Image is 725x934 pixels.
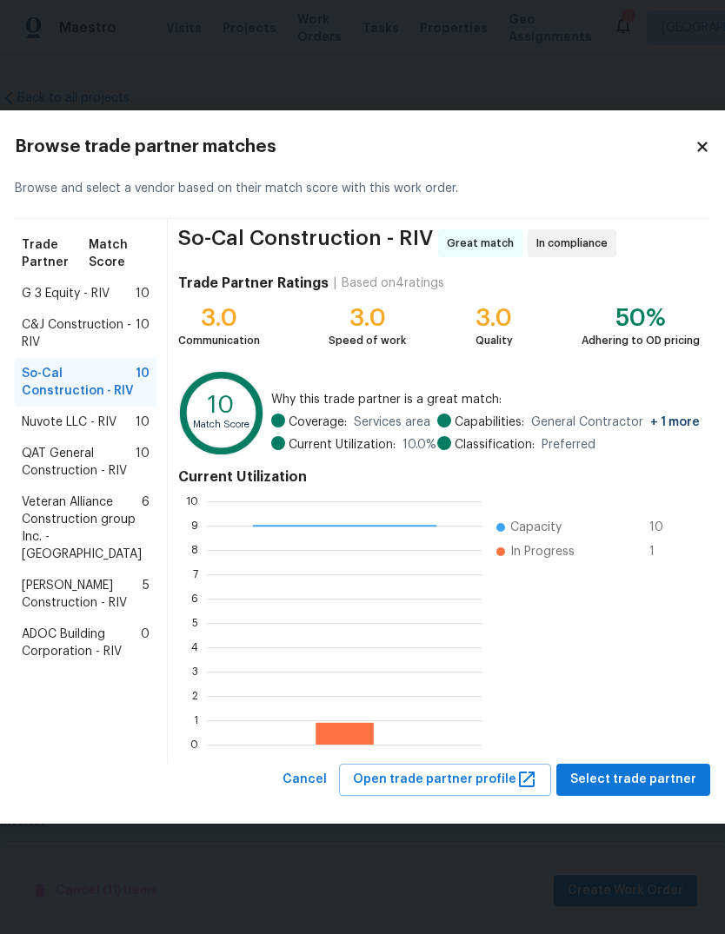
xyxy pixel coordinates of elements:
[455,436,535,454] span: Classification:
[208,394,234,418] text: 10
[329,332,406,349] div: Speed of work
[89,236,150,271] span: Match Score
[136,445,150,480] span: 10
[136,316,150,351] span: 10
[178,309,260,327] div: 3.0
[570,769,696,791] span: Select trade partner
[289,436,396,454] span: Current Utilization:
[536,235,615,252] span: In compliance
[136,285,150,302] span: 10
[136,414,150,431] span: 10
[582,332,700,349] div: Adhering to OD pricing
[476,309,513,327] div: 3.0
[15,138,695,156] h2: Browse trade partner matches
[455,414,524,431] span: Capabilities:
[283,769,327,791] span: Cancel
[192,666,198,677] text: 3
[22,577,143,612] span: [PERSON_NAME] Construction - RIV
[191,520,198,531] text: 9
[329,275,342,292] div: |
[143,577,150,612] span: 5
[329,309,406,327] div: 3.0
[339,764,551,796] button: Open trade partner profile
[22,414,116,431] span: Nuvote LLC - RIV
[542,436,595,454] span: Preferred
[649,543,677,560] span: 1
[342,275,444,292] div: Based on 4 ratings
[15,159,710,219] div: Browse and select a vendor based on their match score with this work order.
[22,236,89,271] span: Trade Partner
[649,519,677,536] span: 10
[22,626,141,660] span: ADOC Building Corporation - RIV
[178,229,433,257] span: So-Cal Construction - RIV
[353,769,537,791] span: Open trade partner profile
[178,275,329,292] h4: Trade Partner Ratings
[531,414,700,431] span: General Contractor
[354,414,430,431] span: Services area
[556,764,710,796] button: Select trade partner
[510,519,562,536] span: Capacity
[289,414,347,431] span: Coverage:
[192,691,198,701] text: 2
[22,285,110,302] span: G 3 Equity - RIV
[271,391,700,408] span: Why this trade partner is a great match:
[136,365,150,400] span: 10
[142,493,150,563] span: 6
[650,416,700,428] span: + 1 more
[191,642,198,652] text: 4
[447,235,521,252] span: Great match
[191,545,198,555] text: 8
[476,332,513,349] div: Quality
[178,468,700,486] h4: Current Utilization
[186,496,198,507] text: 10
[194,715,198,725] text: 1
[191,593,198,604] text: 6
[22,445,136,480] span: QAT General Construction - RIV
[402,436,436,454] span: 10.0 %
[22,316,136,351] span: C&J Construction - RIV
[190,739,198,750] text: 0
[193,420,249,429] text: Match Score
[178,332,260,349] div: Communication
[22,493,142,563] span: Veteran Alliance Construction group Inc. - [GEOGRAPHIC_DATA]
[582,309,700,327] div: 50%
[141,626,150,660] span: 0
[510,543,575,560] span: In Progress
[193,569,198,580] text: 7
[22,365,136,400] span: So-Cal Construction - RIV
[192,618,198,628] text: 5
[276,764,334,796] button: Cancel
